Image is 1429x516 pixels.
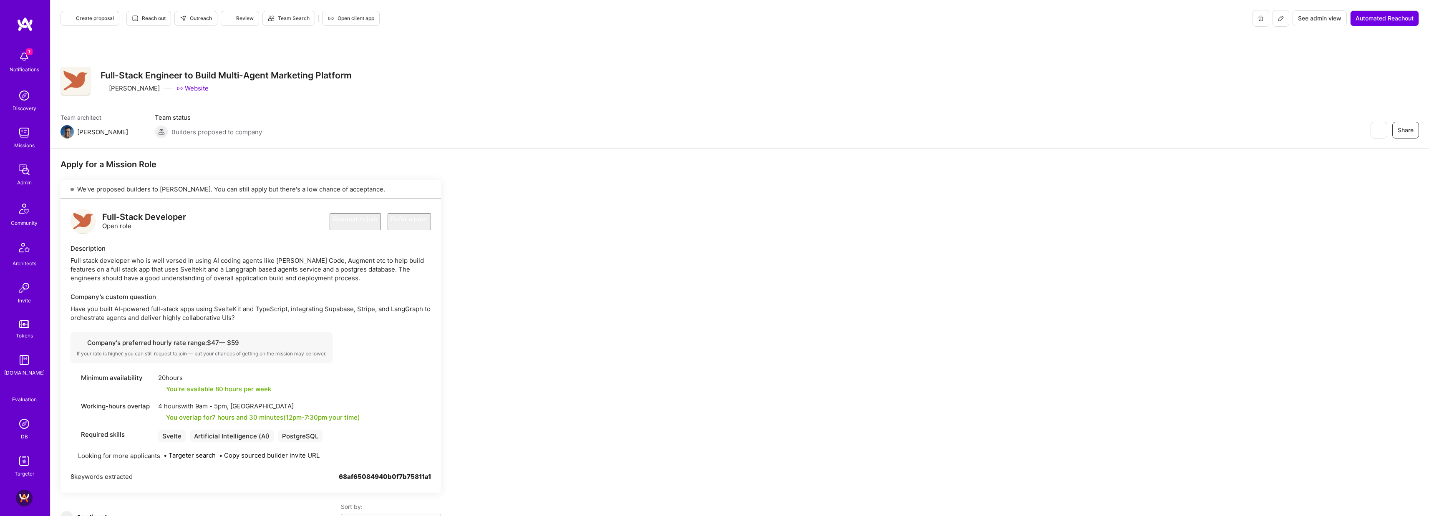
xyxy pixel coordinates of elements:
img: tokens [19,320,29,328]
div: [DOMAIN_NAME] [4,368,45,377]
div: Full stack developer who is well versed in using AI coding agents like [PERSON_NAME] Code, Augmen... [71,256,431,282]
i: icon Cash [77,340,83,346]
i: icon Tag [71,431,77,438]
span: Share [1398,126,1414,134]
img: logo [17,17,33,32]
i: icon CompanyGray [101,85,107,92]
div: You overlap for 7 hours and 30 minutes ( your time) [166,413,360,422]
div: Architects [13,259,36,268]
span: Open client app [328,15,374,22]
button: Team Search [262,11,315,26]
div: You're available 80 hours per week [158,385,271,393]
span: Outreach [180,15,212,22]
i: icon Proposal [66,15,73,22]
span: • [219,451,320,460]
div: Company's preferred hourly rate range: $ 47 — $ 59 [77,338,326,347]
button: Targeter search [169,451,216,460]
img: bell [16,48,33,65]
div: We've proposed builders to [PERSON_NAME]. You can still apply but there's a low chance of accepta... [60,180,441,199]
div: Artificial Intelligence (AI) [190,430,274,442]
span: Looking for more applicants [78,452,160,460]
label: Sort by: [341,503,441,511]
button: See admin view [1293,10,1347,26]
span: Automated Reachout [1356,14,1414,23]
img: Architects [14,239,34,259]
button: Create proposal [60,11,119,26]
div: Missions [14,141,35,150]
div: If your rate is higher, you can still request to join — but your chances of getting on the missio... [77,350,326,357]
span: Team status [155,113,262,122]
span: See admin view [1298,14,1341,23]
div: Community [11,219,38,227]
i: icon Chevron [136,474,142,480]
img: Builders proposed to company [155,125,168,138]
img: guide book [16,352,33,368]
div: Description [71,244,431,253]
div: 4 hours with [GEOGRAPHIC_DATA] [158,402,360,410]
button: Copy sourced builder invite URL [224,451,320,460]
span: • [164,451,216,460]
div: [PERSON_NAME] [77,128,128,136]
div: Tokens [16,331,33,340]
p: Have you built AI-powered full-stack apps using SvelteKit and TypeScript, integrating Supabase, S... [71,305,431,322]
button: Open client app [322,11,380,26]
div: DB [21,432,28,441]
img: Invite [16,279,33,296]
span: 12pm - 7:30pm [286,413,327,421]
span: Review [226,15,254,22]
button: Share [1392,122,1419,138]
div: 20 hours [158,373,271,382]
img: Admin Search [16,415,33,432]
div: Open role [102,213,186,230]
div: Notifications [10,65,39,74]
div: [PERSON_NAME] [101,84,160,93]
i: icon Check [158,386,164,392]
img: teamwork [16,124,33,141]
button: Automated Reachout [1350,10,1419,26]
i: icon World [71,403,77,409]
i: icon Mail [131,128,138,135]
i: icon Targeter [226,15,233,22]
h3: Full-Stack Engineer to Build Multi-Agent Marketing Platform [101,70,352,81]
span: 1 [26,48,33,55]
div: Full-Stack Developer [102,213,186,222]
i: icon Clock [71,375,77,381]
div: Discovery [13,104,36,113]
div: Minimum availability [71,373,154,382]
i: icon Check [158,414,164,420]
span: Team architect [60,113,138,122]
a: Website [176,84,209,93]
a: A.Team: AIR [14,490,35,506]
span: Team Search [268,15,310,22]
button: Request to join [330,213,381,230]
i: icon SelectionTeam [21,389,28,395]
img: admin teamwork [16,161,33,178]
img: Team Architect [60,125,74,138]
button: Refer a peer [388,213,431,230]
button: Reach out [126,11,171,26]
img: discovery [16,87,33,104]
div: Apply for a Mission Role [60,159,441,170]
span: Create proposal [66,15,114,22]
div: Company’s custom question [71,292,431,301]
button: Review [221,11,259,26]
img: Skill Targeter [16,453,33,469]
button: Outreach [174,11,217,26]
div: Working-hours overlap [71,402,154,410]
span: Reach out [132,15,166,22]
img: logo [71,209,96,234]
img: Company Logo [60,67,91,96]
div: Required skills [71,430,154,439]
div: PostgreSQL [278,430,323,442]
span: 9am - 5pm , [194,402,230,410]
div: Svelte [158,430,186,442]
span: Builders proposed to company [171,128,262,136]
div: Invite [18,296,31,305]
div: 68af65084940b0f7b75811a1 [339,472,431,491]
div: Admin [17,178,32,187]
div: Targeter [15,469,34,478]
div: Evaluation [12,395,37,404]
img: Community [14,199,34,219]
i: icon EyeClosed [1375,127,1382,133]
button: 8keywords extracted [71,472,142,481]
